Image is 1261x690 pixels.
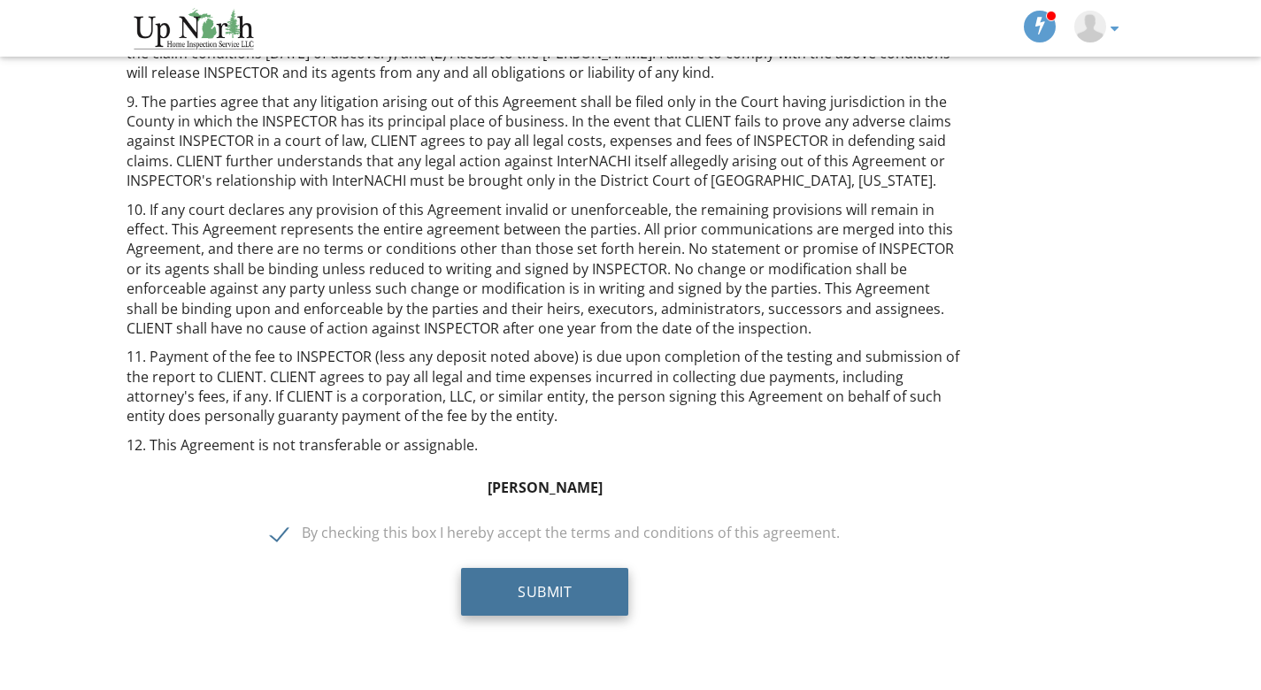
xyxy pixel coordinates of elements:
p: 11. Payment of the fee to INSPECTOR (less any deposit noted above) is due upon completion of the ... [127,347,964,426]
button: Submit [461,568,628,616]
p: 12. This Agreement is not transferable or assignable. [127,435,964,455]
p: 9. The parties agree that any litigation arising out of this Agreement shall be filed only in the... [127,92,964,191]
p: 10. If any court declares any provision of this Agreement invalid or unenforceable, the remaining... [127,200,964,339]
img: Up North Home Inspection Services LLC [127,4,263,52]
strong: [PERSON_NAME] [488,478,603,497]
label: By checking this box I hereby accept the terms and conditions of this agreement. [271,525,840,547]
img: default-user-f0147aede5fd5fa78ca7ade42f37bd4542148d508eef1c3d3ea960f66861d68b.jpg [1074,11,1106,42]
